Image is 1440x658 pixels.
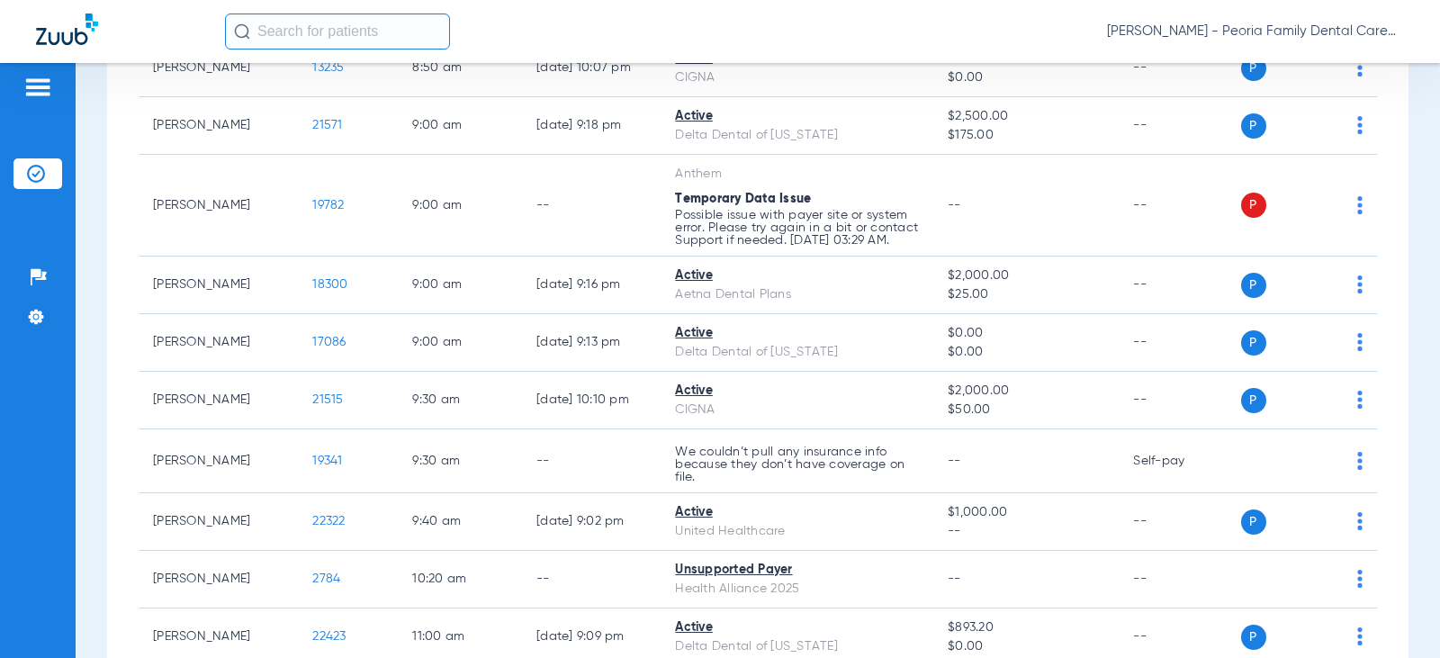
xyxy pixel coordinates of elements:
img: group-dot-blue.svg [1357,59,1363,77]
td: -- [1119,372,1240,429]
span: P [1241,625,1266,650]
td: 9:30 AM [398,429,522,493]
div: CIGNA [675,401,919,419]
div: CIGNA [675,68,919,87]
span: $1,000.00 [948,503,1104,522]
td: 9:00 AM [398,97,522,155]
td: Self-pay [1119,429,1240,493]
span: $2,500.00 [948,107,1104,126]
span: [PERSON_NAME] - Peoria Family Dental Care [1107,23,1404,41]
td: [DATE] 9:02 PM [522,493,661,551]
span: 22423 [312,630,346,643]
div: Active [675,107,919,126]
img: group-dot-blue.svg [1357,627,1363,645]
span: Temporary Data Issue [675,193,811,205]
div: Health Alliance 2025 [675,580,919,599]
div: Aetna Dental Plans [675,285,919,304]
td: [PERSON_NAME] [139,314,298,372]
span: -- [948,572,961,585]
span: 13235 [312,61,344,74]
p: Possible issue with payer site or system error. Please try again in a bit or contact Support if n... [675,209,919,247]
td: [DATE] 10:07 PM [522,40,661,97]
img: group-dot-blue.svg [1357,512,1363,530]
div: Active [675,618,919,637]
span: 19782 [312,199,344,212]
span: P [1241,273,1266,298]
td: -- [1119,97,1240,155]
div: Anthem [675,165,919,184]
img: group-dot-blue.svg [1357,570,1363,588]
td: [PERSON_NAME] [139,493,298,551]
td: -- [522,155,661,257]
td: 9:00 AM [398,155,522,257]
td: [PERSON_NAME] [139,40,298,97]
td: -- [1119,40,1240,97]
input: Search for patients [225,14,450,50]
td: [DATE] 9:18 PM [522,97,661,155]
span: $0.00 [948,343,1104,362]
td: -- [1119,257,1240,314]
span: 2784 [312,572,340,585]
span: $0.00 [948,324,1104,343]
div: Active [675,266,919,285]
td: 9:30 AM [398,372,522,429]
span: P [1241,509,1266,535]
span: -- [948,199,961,212]
img: Search Icon [234,23,250,40]
td: 9:40 AM [398,493,522,551]
div: Unsupported Payer [675,561,919,580]
td: [PERSON_NAME] [139,372,298,429]
td: -- [522,551,661,608]
td: [PERSON_NAME] [139,551,298,608]
div: Active [675,324,919,343]
td: [DATE] 9:16 PM [522,257,661,314]
td: [PERSON_NAME] [139,257,298,314]
span: $50.00 [948,401,1104,419]
p: We couldn’t pull any insurance info because they don’t have coverage on file. [675,446,919,483]
div: Delta Dental of [US_STATE] [675,637,919,656]
td: -- [1119,551,1240,608]
span: $0.00 [948,637,1104,656]
div: Active [675,382,919,401]
span: 21515 [312,393,343,406]
img: hamburger-icon [23,77,52,98]
img: group-dot-blue.svg [1357,116,1363,134]
span: 18300 [312,278,347,291]
td: [PERSON_NAME] [139,97,298,155]
span: P [1241,388,1266,413]
img: group-dot-blue.svg [1357,275,1363,293]
div: Active [675,503,919,522]
span: $0.00 [948,68,1104,87]
span: P [1241,193,1266,218]
td: [PERSON_NAME] [139,155,298,257]
td: 9:00 AM [398,257,522,314]
img: group-dot-blue.svg [1357,391,1363,409]
span: P [1241,113,1266,139]
img: group-dot-blue.svg [1357,452,1363,470]
span: P [1241,330,1266,356]
td: [PERSON_NAME] [139,429,298,493]
td: 10:20 AM [398,551,522,608]
img: group-dot-blue.svg [1357,196,1363,214]
span: -- [948,455,961,467]
span: $25.00 [948,285,1104,304]
img: Zuub Logo [36,14,98,45]
td: 9:00 AM [398,314,522,372]
td: 8:50 AM [398,40,522,97]
span: -- [948,522,1104,541]
td: [DATE] 10:10 PM [522,372,661,429]
span: 22322 [312,515,345,527]
td: -- [1119,493,1240,551]
span: P [1241,56,1266,81]
td: -- [1119,314,1240,372]
td: -- [522,429,661,493]
span: $2,000.00 [948,266,1104,285]
td: [DATE] 9:13 PM [522,314,661,372]
span: 21571 [312,119,342,131]
img: group-dot-blue.svg [1357,333,1363,351]
td: -- [1119,155,1240,257]
div: United Healthcare [675,522,919,541]
div: Delta Dental of [US_STATE] [675,343,919,362]
div: Delta Dental of [US_STATE] [675,126,919,145]
span: $175.00 [948,126,1104,145]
